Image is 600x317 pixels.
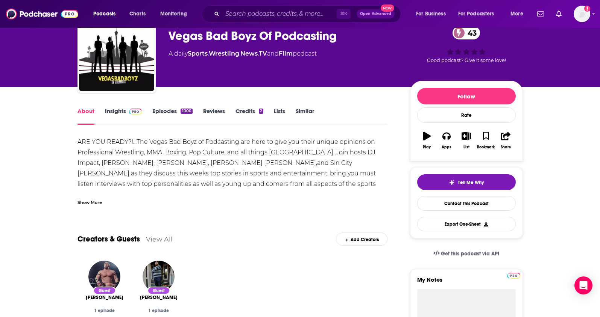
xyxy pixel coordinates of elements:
img: Podchaser Pro [129,109,142,115]
button: Open AdvancedNew [357,9,395,18]
span: For Podcasters [458,9,494,19]
span: , [258,50,259,57]
button: open menu [155,8,197,20]
div: 2 [259,109,263,114]
button: Bookmark [476,127,496,154]
a: Episodes1000 [152,107,192,125]
button: Play [417,127,437,154]
label: My Notes [417,276,516,289]
div: 1000 [181,109,192,114]
a: Get this podcast via API [427,245,506,263]
div: Rate [417,107,516,123]
button: Export One-Sheet [417,217,516,231]
button: open menu [453,8,505,20]
img: Podchaser - Follow, Share and Rate Podcasts [6,7,78,21]
span: Charts [129,9,146,19]
div: Bookmark [477,145,495,149]
span: More [510,9,523,19]
a: Credits2 [235,107,263,125]
span: Podcasts [93,9,115,19]
span: 43 [460,26,480,39]
span: Logged in as kochristina [574,6,590,22]
span: Monitoring [160,9,187,19]
div: Apps [442,145,451,149]
div: Search podcasts, credits, & more... [209,5,408,23]
a: About [77,107,94,125]
span: New [381,5,394,12]
div: 43Good podcast? Give it some love! [410,21,523,68]
span: [PERSON_NAME] [140,294,178,300]
span: ⌘ K [337,9,351,19]
div: Guest [147,287,170,294]
a: View All [146,235,173,243]
a: Reviews [203,107,225,125]
a: Show notifications dropdown [534,8,547,20]
a: Lists [274,107,285,125]
a: TV [259,50,267,57]
button: List [456,127,476,154]
button: open menu [88,8,125,20]
img: Podchaser Pro [507,273,520,279]
button: Apps [437,127,456,154]
a: Pro website [507,272,520,279]
a: Chris Ross [140,294,178,300]
a: Similar [296,107,314,125]
button: Share [496,127,515,154]
a: Contact This Podcast [417,196,516,211]
img: Chris Ross [143,261,175,293]
a: Show notifications dropdown [553,8,565,20]
span: Tell Me Why [458,180,484,186]
div: Share [501,145,511,149]
a: Charts [125,8,150,20]
div: Guest [93,287,116,294]
span: [PERSON_NAME] [86,294,123,300]
div: Add Creators [336,232,387,246]
a: Creators & Guests [77,234,140,244]
div: List [463,145,469,149]
div: 1 episode [84,308,126,313]
span: For Business [416,9,446,19]
svg: Add a profile image [584,6,590,12]
div: Play [423,145,431,149]
div: 1 episode [138,308,180,313]
span: , [208,50,209,57]
button: open menu [505,8,533,20]
div: A daily podcast [169,49,317,58]
div: Open Intercom Messenger [574,276,592,294]
button: Show profile menu [574,6,590,22]
a: News [240,50,258,57]
span: Good podcast? Give it some love! [427,57,506,63]
a: Sports [188,50,208,57]
button: Follow [417,88,516,104]
img: User Profile [574,6,590,22]
img: tell me why sparkle [449,180,455,186]
span: Get this podcast via API [441,251,499,257]
button: open menu [411,8,455,20]
img: Dave Turner [88,261,120,293]
span: Open Advanced [360,12,391,16]
span: and [267,50,279,57]
button: tell me why sparkleTell Me Why [417,174,516,190]
div: ARE YOU READY?!...The Vegas Bad Boyz of Podcasting are here to give you their unique opinions on ... [77,137,388,221]
span: , [239,50,240,57]
input: Search podcasts, credits, & more... [222,8,337,20]
a: InsightsPodchaser Pro [105,107,142,125]
a: Film [279,50,293,57]
img: Vegas Bad Boyz Of Podcasting [79,16,154,91]
a: Wrestling [209,50,239,57]
a: 43 [453,26,480,39]
a: Dave Turner [86,294,123,300]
